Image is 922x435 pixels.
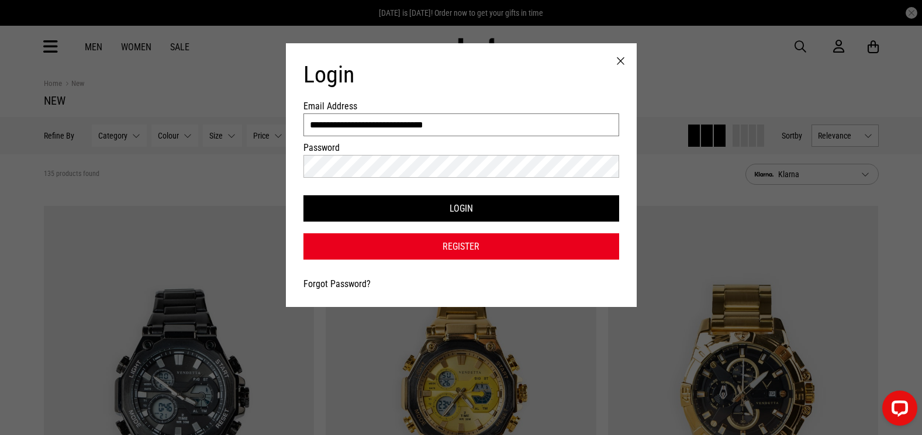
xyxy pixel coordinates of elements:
iframe: LiveChat chat widget [873,386,922,435]
button: Login [303,195,619,222]
a: Forgot Password? [303,278,371,289]
label: Email Address [303,101,367,112]
a: Register [303,233,619,260]
h1: Login [303,61,619,89]
label: Password [303,142,367,153]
